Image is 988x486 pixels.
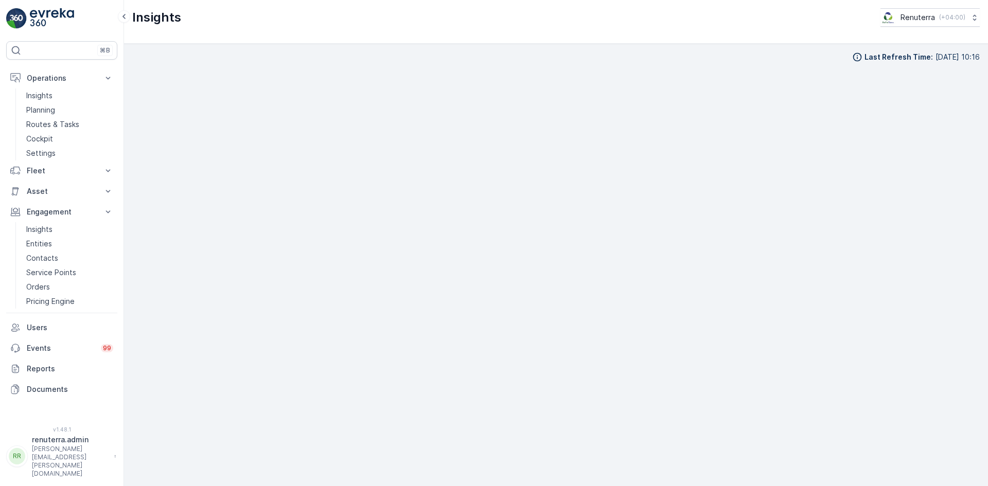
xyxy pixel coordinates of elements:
img: logo_light-DOdMpM7g.png [30,8,74,29]
div: RR [9,448,25,464]
p: Contacts [26,253,58,263]
a: Orders [22,280,117,294]
p: ⌘B [100,46,110,55]
p: Orders [26,282,50,292]
a: Insights [22,222,117,237]
p: Insights [26,91,52,101]
img: logo [6,8,27,29]
p: Asset [27,186,97,196]
p: Events [27,343,95,353]
a: Entities [22,237,117,251]
a: Cockpit [22,132,117,146]
p: Operations [27,73,97,83]
a: Events99 [6,338,117,358]
button: RRrenuterra.admin[PERSON_NAME][EMAIL_ADDRESS][PERSON_NAME][DOMAIN_NAME] [6,435,117,478]
p: Renuterra [901,12,935,23]
p: Planning [26,105,55,115]
button: Fleet [6,160,117,181]
a: Users [6,317,117,338]
p: Fleet [27,166,97,176]
button: Renuterra(+04:00) [880,8,980,27]
p: renuterra.admin [32,435,109,445]
p: Service Points [26,267,76,278]
button: Operations [6,68,117,88]
p: Documents [27,384,113,394]
a: Planning [22,103,117,117]
button: Engagement [6,202,117,222]
a: Pricing Engine [22,294,117,309]
p: Last Refresh Time : [864,52,933,62]
p: [DATE] 10:16 [936,52,980,62]
a: Contacts [22,251,117,265]
a: Insights [22,88,117,103]
a: Settings [22,146,117,160]
p: Routes & Tasks [26,119,79,130]
p: ( +04:00 ) [939,13,965,22]
p: 99 [103,344,111,352]
p: [PERSON_NAME][EMAIL_ADDRESS][PERSON_NAME][DOMAIN_NAME] [32,445,109,478]
a: Documents [6,379,117,400]
a: Reports [6,358,117,379]
p: Cockpit [26,134,53,144]
p: Pricing Engine [26,296,75,307]
p: Users [27,322,113,333]
img: Screenshot_2024-07-26_at_13.33.01.png [880,12,896,23]
p: Insights [26,224,52,235]
p: Insights [132,9,181,26]
p: Settings [26,148,56,158]
p: Reports [27,364,113,374]
a: Routes & Tasks [22,117,117,132]
p: Engagement [27,207,97,217]
span: v 1.48.1 [6,426,117,433]
a: Service Points [22,265,117,280]
button: Asset [6,181,117,202]
p: Entities [26,239,52,249]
